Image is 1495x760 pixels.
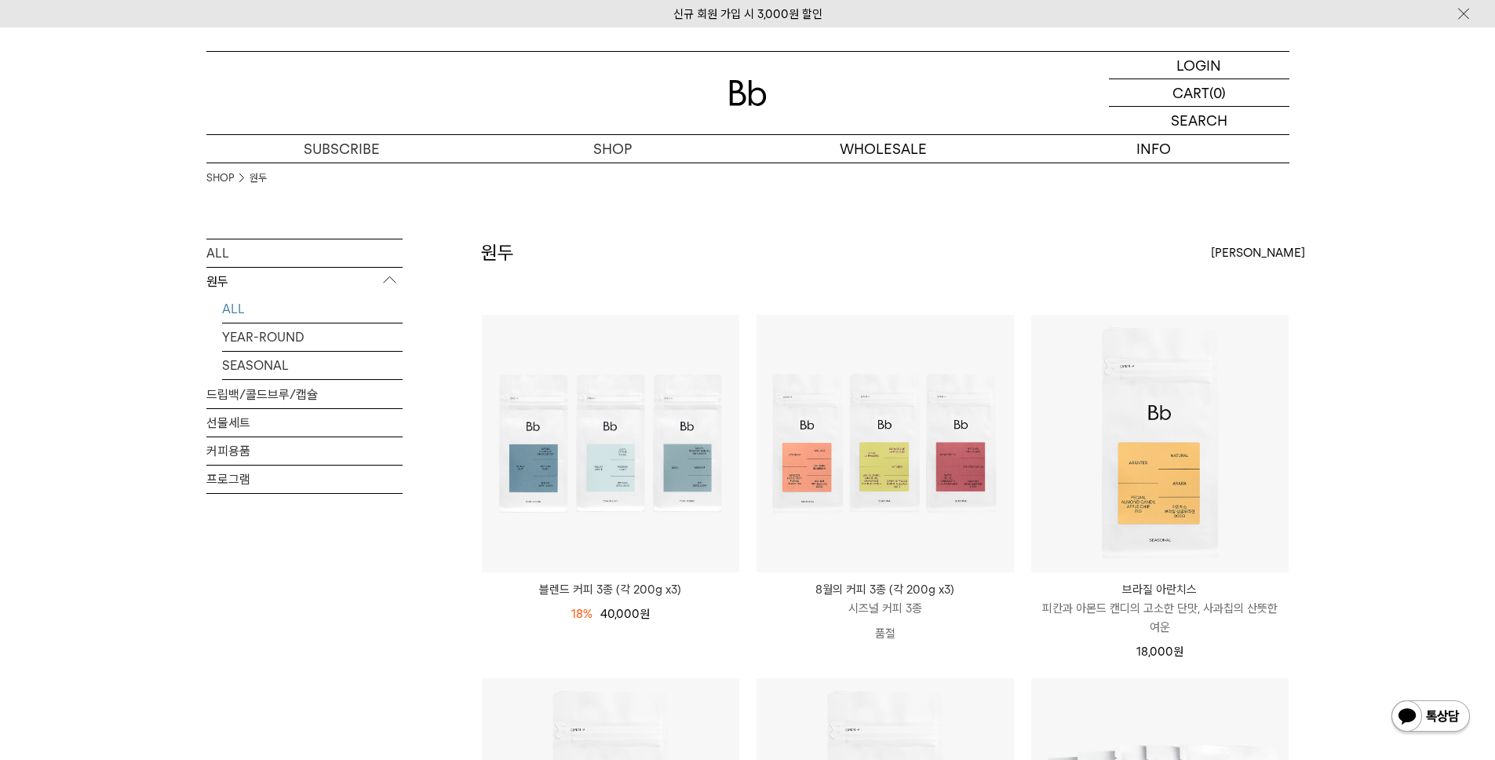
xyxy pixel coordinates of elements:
span: 원 [640,607,650,621]
p: INFO [1019,135,1289,163]
a: SEASONAL [222,352,403,379]
p: 시즈널 커피 3종 [757,599,1014,618]
a: 브라질 아란치스 피칸과 아몬드 캔디의 고소한 단맛, 사과칩의 산뜻한 여운 [1031,580,1289,637]
a: 선물세트 [206,409,403,437]
p: 8월의 커피 3종 (각 200g x3) [757,580,1014,599]
h2: 원두 [481,239,514,266]
p: 원두 [206,268,403,296]
img: 8월의 커피 3종 (각 200g x3) [757,315,1014,572]
a: 드립백/콜드브루/캡슐 [206,381,403,408]
p: SEARCH [1171,107,1227,134]
a: SUBSCRIBE [206,135,477,163]
a: ALL [222,295,403,323]
p: 피칸과 아몬드 캔디의 고소한 단맛, 사과칩의 산뜻한 여운 [1031,599,1289,637]
a: 신규 회원 가입 시 3,000원 할인 [673,7,822,21]
img: 로고 [729,80,767,106]
img: 블렌드 커피 3종 (각 200g x3) [482,315,739,572]
a: 8월의 커피 3종 (각 200g x3) 시즈널 커피 3종 [757,580,1014,618]
a: YEAR-ROUND [222,323,403,351]
div: 18% [571,605,593,623]
a: CART (0) [1109,79,1289,107]
a: 커피용품 [206,437,403,465]
p: 브라질 아란치스 [1031,580,1289,599]
p: 품절 [757,618,1014,649]
a: ALL [206,239,403,267]
span: 원 [1173,645,1183,659]
span: [PERSON_NAME] [1211,243,1305,262]
span: 40,000 [600,607,650,621]
a: LOGIN [1109,52,1289,79]
img: 브라질 아란치스 [1031,315,1289,572]
p: CART [1172,79,1209,106]
a: 원두 [250,170,267,186]
p: LOGIN [1176,52,1221,79]
a: SHOP [477,135,748,163]
p: WHOLESALE [748,135,1019,163]
span: 18,000 [1136,645,1183,659]
a: 프로그램 [206,466,403,493]
img: 카카오톡 채널 1:1 채팅 버튼 [1390,699,1471,736]
a: 블렌드 커피 3종 (각 200g x3) [482,580,739,599]
p: (0) [1209,79,1226,106]
a: SHOP [206,170,234,186]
